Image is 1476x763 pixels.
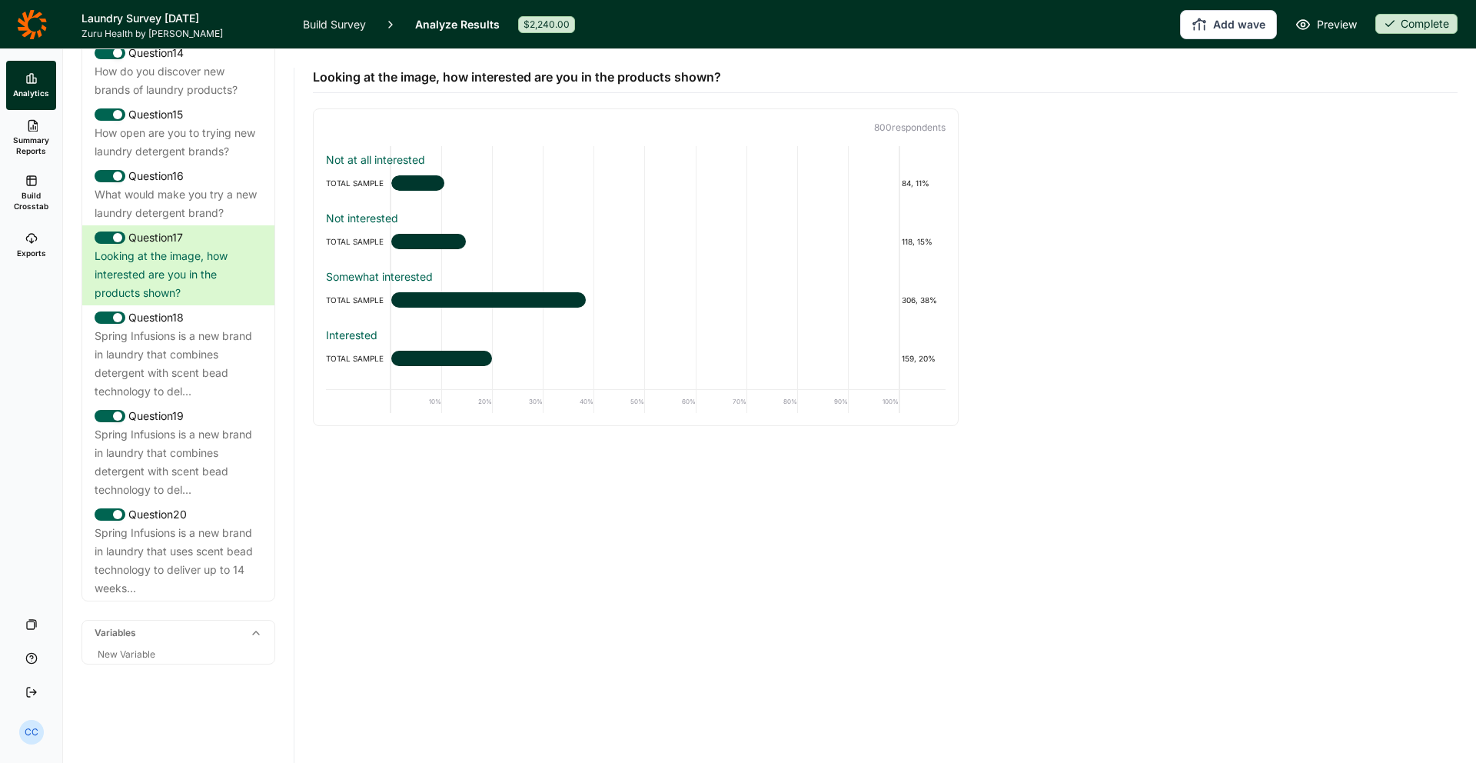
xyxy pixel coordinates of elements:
div: CC [19,720,44,745]
div: 90% [798,390,849,413]
div: Spring Infusions is a new brand in laundry that combines detergent with scent bead technology to ... [95,327,262,401]
div: TOTAL SAMPLE [326,291,391,309]
h1: Laundry Survey [DATE] [81,9,284,28]
div: Question 14 [95,44,262,62]
div: 30% [493,390,544,413]
div: 20% [442,390,493,413]
div: Question 18 [95,308,262,327]
div: 159, 20% [899,349,946,368]
span: Zuru Health by [PERSON_NAME] [81,28,284,40]
a: Summary Reports [6,110,56,165]
span: Build Crosstab [12,190,50,212]
div: What would make you try a new laundry detergent brand? [95,185,262,222]
div: Question 16 [95,167,262,185]
div: Interested [326,328,946,343]
span: Summary Reports [12,135,50,156]
div: How open are you to trying new laundry detergent brands? [95,124,262,161]
div: Not at all interested [326,152,946,168]
a: Build Crosstab [6,165,56,221]
div: How do you discover new brands of laundry products? [95,62,262,99]
div: 70% [696,390,747,413]
a: Exports [6,221,56,270]
div: $2,240.00 [518,16,575,33]
span: Analytics [13,88,49,98]
div: Very interested [326,386,946,401]
p: 800 respondent s [326,122,946,134]
div: Complete [1375,14,1458,34]
div: 84, 11% [899,174,946,192]
div: 306, 38% [899,291,946,309]
a: Analytics [6,61,56,110]
div: 100% [849,390,899,413]
span: Preview [1317,15,1357,34]
div: TOTAL SAMPLE [326,232,391,251]
div: Variables [82,621,274,645]
span: Exports [17,248,46,258]
div: 118, 15% [899,232,946,251]
div: Spring Infusions is a new brand in laundry that combines detergent with scent bead technology to ... [95,425,262,499]
div: Spring Infusions is a new brand in laundry that uses scent bead technology to deliver up to 14 we... [95,524,262,598]
div: 80% [747,390,798,413]
a: New Variable [95,648,158,661]
span: Looking at the image, how interested are you in the products shown? [313,68,721,86]
div: 50% [594,390,645,413]
div: TOTAL SAMPLE [326,349,391,368]
div: 10% [391,390,442,413]
button: Complete [1375,14,1458,35]
div: 40% [544,390,594,413]
a: Preview [1295,15,1357,34]
div: Question 17 [95,228,262,247]
div: Not interested [326,211,946,226]
div: 60% [645,390,696,413]
div: TOTAL SAMPLE [326,174,391,192]
div: Question 20 [95,505,262,524]
div: Question 15 [95,105,262,124]
div: Question 19 [95,407,262,425]
button: Add wave [1180,10,1277,39]
div: Looking at the image, how interested are you in the products shown? [95,247,262,302]
div: Somewhat interested [326,269,946,285]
